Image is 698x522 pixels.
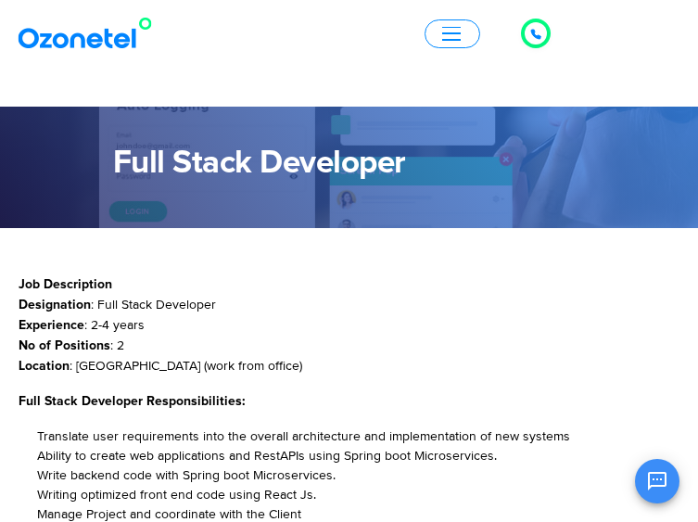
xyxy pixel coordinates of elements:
li: Translate user requirements into the overall architecture and implementation of new systems [37,427,679,446]
li: Write backend code with Spring boot Microservices. [37,465,679,485]
li: Ability to create web applications and RestAPIs using Spring boot Microservices. [37,446,679,465]
button: Open chat [635,459,679,503]
strong: Designation [19,299,91,312]
strong: Job Description [19,278,112,291]
p: : Full Stack Developer : 2-4 years : 2 : [GEOGRAPHIC_DATA] (work from office) [19,295,679,376]
li: Writing optimized front end code using React Js. [37,485,679,504]
strong: Full Stack Developer Responsibilities: [19,395,245,408]
strong: Experience [19,319,84,332]
strong: Location [19,360,70,373]
strong: No of Positions [19,339,110,352]
h1: Full Stack Developer [113,145,586,182]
